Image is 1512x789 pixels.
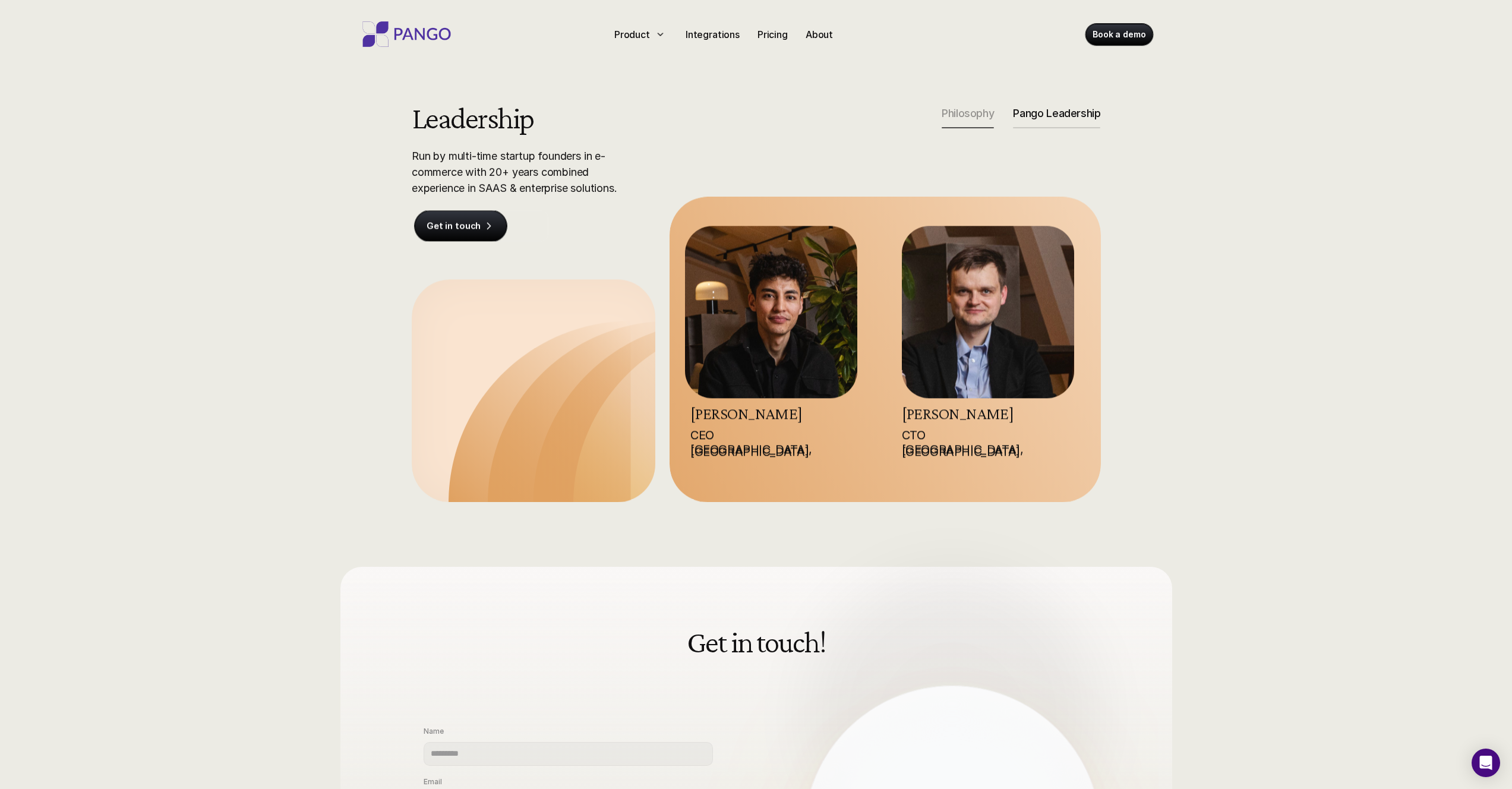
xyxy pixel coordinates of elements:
[424,742,713,766] input: Name
[942,107,994,120] p: Philosophy
[681,25,744,44] a: Integrations
[1093,29,1145,40] p: Book a demo
[614,27,650,42] p: Product
[427,220,481,232] p: Get in touch
[424,727,444,736] p: Name
[901,404,1014,422] a: [PERSON_NAME]
[806,27,833,42] p: About
[690,442,815,459] a: [GEOGRAPHIC_DATA], [GEOGRAPHIC_DATA]
[1472,749,1500,777] div: Open Intercom Messenger
[690,404,803,422] a: [PERSON_NAME]
[686,27,740,42] p: Integrations
[412,626,1101,657] h2: Get in touch!
[415,210,507,241] a: Get in touch
[901,428,925,442] a: CTO
[1085,24,1153,45] a: Book a demo
[412,102,667,133] h2: Leadership
[757,27,788,42] p: Pricing
[801,25,838,44] a: About
[412,148,649,196] p: Run by multi-time startup founders in e-commerce with 20+ years combined experience in SAAS & ent...
[1013,107,1100,120] p: Pango Leadership
[424,778,442,786] p: Email
[753,25,793,44] a: Pricing
[901,442,1026,459] a: [GEOGRAPHIC_DATA], [GEOGRAPHIC_DATA]
[690,428,714,442] a: CEO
